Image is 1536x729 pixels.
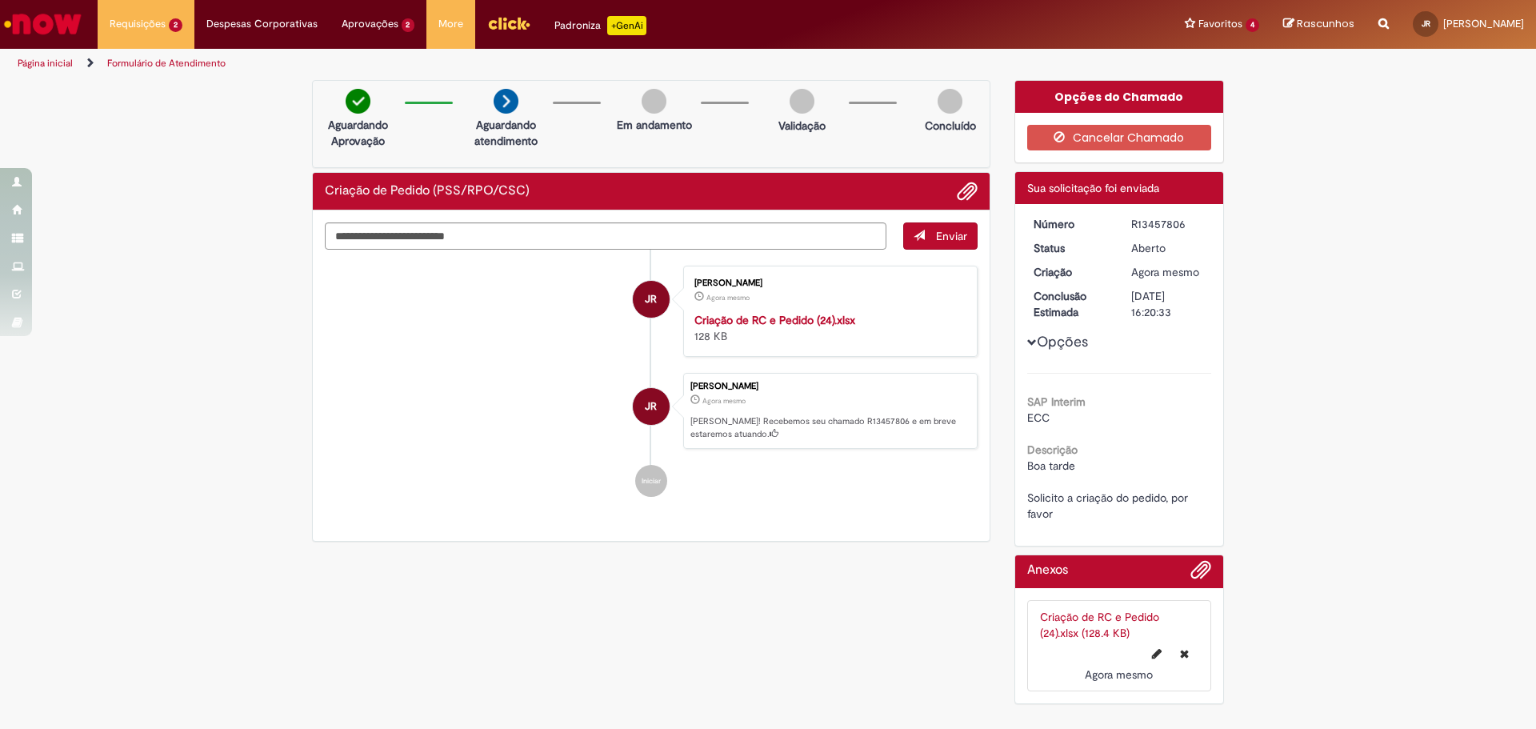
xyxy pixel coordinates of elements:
[1027,563,1068,578] h2: Anexos
[169,18,182,32] span: 2
[1131,288,1206,320] div: [DATE] 16:20:33
[1027,443,1078,457] b: Descrição
[1085,667,1153,682] time: 28/08/2025 13:20:19
[690,415,969,440] p: [PERSON_NAME]! Recebemos seu chamado R13457806 e em breve estaremos atuando.
[706,293,750,302] span: Agora mesmo
[694,313,855,327] a: Criação de RC e Pedido (24).xlsx
[617,117,692,133] p: Em andamento
[1246,18,1259,32] span: 4
[633,388,670,425] div: Juliana Rodrigues Raspa
[206,16,318,32] span: Despesas Corporativas
[1198,16,1242,32] span: Favoritos
[1443,17,1524,30] span: [PERSON_NAME]
[342,16,398,32] span: Aprovações
[1040,610,1159,640] a: Criação de RC e Pedido (24).xlsx (128.4 KB)
[1085,667,1153,682] span: Agora mesmo
[936,229,967,243] span: Enviar
[1027,125,1212,150] button: Cancelar Chamado
[1022,240,1120,256] dt: Status
[1131,265,1199,279] time: 28/08/2025 13:20:29
[107,57,226,70] a: Formulário de Atendimento
[1027,395,1086,409] b: SAP Interim
[1131,216,1206,232] div: R13457806
[633,281,670,318] div: Juliana Rodrigues Raspa
[642,89,666,114] img: img-circle-grey.png
[494,89,518,114] img: arrow-next.png
[325,373,978,450] li: Juliana Rodrigues Raspa
[1422,18,1430,29] span: JR
[1027,459,1191,521] span: Boa tarde Solicito a criação do pedido, por favor
[467,117,545,149] p: Aguardando atendimento
[1131,240,1206,256] div: Aberto
[1027,181,1159,195] span: Sua solicitação foi enviada
[1131,264,1206,280] div: 28/08/2025 13:20:29
[1022,264,1120,280] dt: Criação
[554,16,646,35] div: Padroniza
[925,118,976,134] p: Concluído
[325,184,530,198] h2: Criação de Pedido (PSS/RPO/CSC) Histórico de tíquete
[346,89,370,114] img: check-circle-green.png
[938,89,962,114] img: img-circle-grey.png
[957,181,978,202] button: Adicionar anexos
[402,18,415,32] span: 2
[1015,81,1224,113] div: Opções do Chamado
[607,16,646,35] p: +GenAi
[12,49,1012,78] ul: Trilhas de página
[319,117,397,149] p: Aguardando Aprovação
[778,118,826,134] p: Validação
[2,8,84,40] img: ServiceNow
[690,382,969,391] div: [PERSON_NAME]
[702,396,746,406] time: 28/08/2025 13:20:29
[694,278,961,288] div: [PERSON_NAME]
[18,57,73,70] a: Página inicial
[1190,559,1211,588] button: Adicionar anexos
[706,293,750,302] time: 28/08/2025 13:20:19
[694,312,961,344] div: 128 KB
[903,222,978,250] button: Enviar
[487,11,530,35] img: click_logo_yellow_360x200.png
[325,250,978,514] ul: Histórico de tíquete
[790,89,814,114] img: img-circle-grey.png
[1283,17,1354,32] a: Rascunhos
[702,396,746,406] span: Agora mesmo
[645,280,657,318] span: JR
[110,16,166,32] span: Requisições
[1027,411,1050,425] span: ECC
[1131,265,1199,279] span: Agora mesmo
[1170,641,1198,667] button: Excluir Criação de RC e Pedido (24).xlsx
[1022,288,1120,320] dt: Conclusão Estimada
[1142,641,1171,667] button: Editar nome de arquivo Criação de RC e Pedido (24).xlsx
[325,222,886,250] textarea: Digite sua mensagem aqui...
[1022,216,1120,232] dt: Número
[438,16,463,32] span: More
[1297,16,1354,31] span: Rascunhos
[645,387,657,426] span: JR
